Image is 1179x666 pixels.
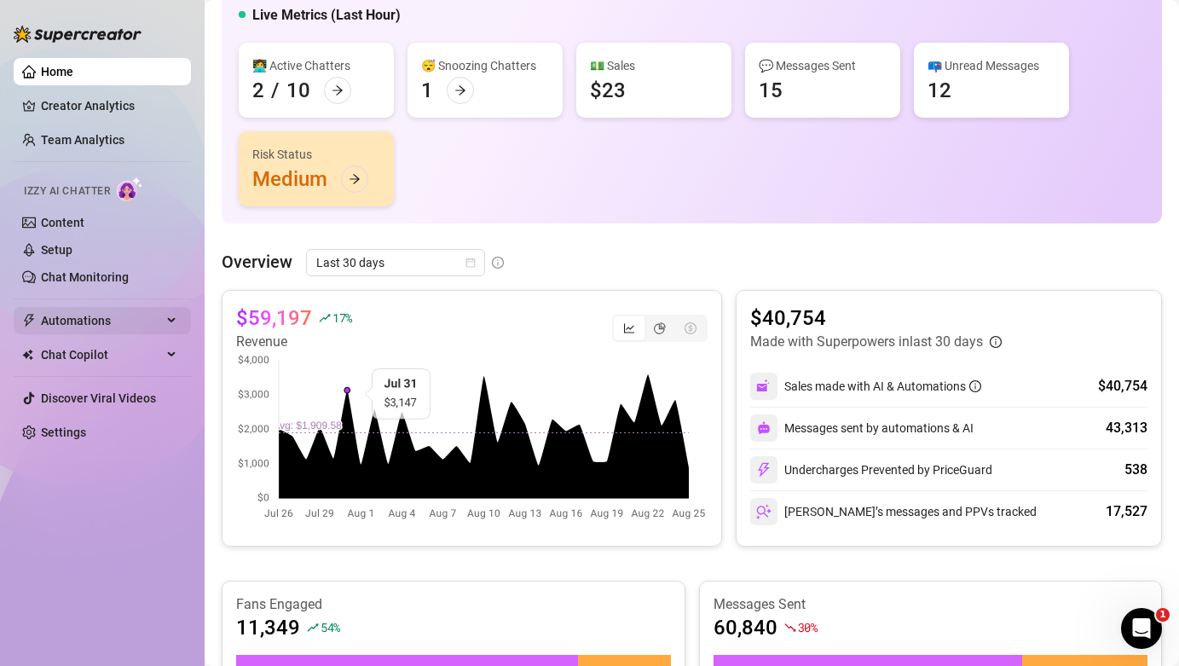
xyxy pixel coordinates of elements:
article: $59,197 [236,304,312,332]
div: 📪 Unread Messages [928,56,1055,75]
a: Discover Viral Videos [41,391,156,405]
a: Creator Analytics [41,92,177,119]
div: [PERSON_NAME]’s messages and PPVs tracked [750,498,1037,525]
span: 54 % [321,619,340,635]
div: 2 [252,77,264,104]
div: 😴 Snoozing Chatters [421,56,549,75]
span: rise [319,312,331,324]
span: arrow-right [454,84,466,96]
span: Last 30 days [316,250,475,275]
span: Izzy AI Chatter [24,183,110,200]
article: Fans Engaged [236,595,671,614]
span: thunderbolt [22,314,36,327]
span: calendar [465,258,476,268]
span: Automations [41,307,162,334]
span: Chat Copilot [41,341,162,368]
div: segmented control [612,315,708,342]
div: Undercharges Prevented by PriceGuard [750,456,992,484]
div: 43,313 [1106,418,1147,438]
span: fall [784,622,796,634]
iframe: Intercom live chat [1121,608,1162,649]
div: 15 [759,77,783,104]
span: line-chart [623,322,635,334]
img: svg%3e [756,504,772,519]
div: 👩‍💻 Active Chatters [252,56,380,75]
div: $40,754 [1098,376,1147,397]
h5: Live Metrics (Last Hour) [252,5,401,26]
div: 538 [1124,460,1147,480]
img: svg%3e [756,379,772,394]
a: Setup [41,243,72,257]
a: Team Analytics [41,133,124,147]
span: arrow-right [332,84,344,96]
div: $23 [590,77,626,104]
article: Revenue [236,332,352,352]
div: 1 [421,77,433,104]
img: Chat Copilot [22,349,33,361]
div: Risk Status [252,145,380,164]
article: Messages Sent [714,595,1148,614]
article: Overview [222,249,292,275]
article: Made with Superpowers in last 30 days [750,332,983,352]
span: 30 % [798,619,818,635]
div: 💵 Sales [590,56,718,75]
div: 💬 Messages Sent [759,56,887,75]
img: AI Chatter [117,177,143,201]
img: svg%3e [756,462,772,478]
span: info-circle [990,336,1002,348]
span: dollar-circle [685,322,696,334]
div: Sales made with AI & Automations [784,377,981,396]
a: Settings [41,426,86,439]
span: info-circle [492,257,504,269]
a: Chat Monitoring [41,270,129,284]
span: pie-chart [654,322,666,334]
img: svg%3e [757,421,771,435]
div: 17,527 [1106,501,1147,522]
span: info-circle [969,380,981,392]
div: 12 [928,77,951,104]
span: 17 % [332,310,352,326]
span: 1 [1156,608,1170,622]
a: Home [41,65,73,78]
div: 10 [286,77,310,104]
article: 11,349 [236,614,300,641]
span: rise [307,622,319,634]
article: $40,754 [750,304,1002,332]
span: arrow-right [349,173,361,185]
img: logo-BBDzfeDw.svg [14,26,142,43]
article: 60,840 [714,614,777,641]
div: Messages sent by automations & AI [750,414,974,442]
a: Content [41,216,84,229]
